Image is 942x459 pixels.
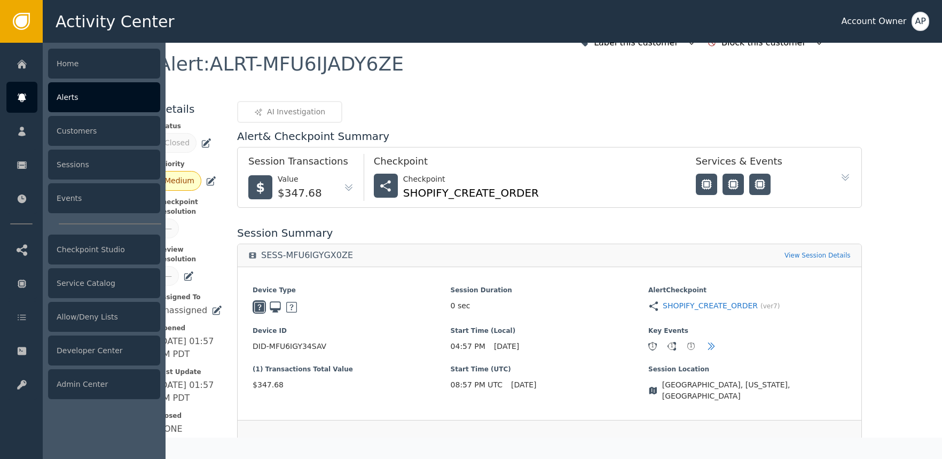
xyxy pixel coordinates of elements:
div: Home [48,49,160,79]
span: 04:57 PM [451,341,485,352]
div: Unassigned [158,304,207,317]
div: Checkpoint Studio [48,235,160,264]
div: Session Summary [237,225,861,241]
div: Developer Center [48,336,160,365]
span: Opened [158,323,222,333]
span: Session Duration [451,285,648,295]
div: Alert : ALRT-MFU6IJADY6ZE [158,55,404,74]
span: Session Location [648,364,846,374]
span: Device ID [253,326,450,336]
span: Device Type [253,285,450,295]
div: 1 [687,343,695,350]
button: Label this customer [577,31,700,55]
div: 1 [649,343,656,350]
div: Session Transactions [248,154,354,174]
span: 0 sec [451,300,470,312]
span: Review Resolution [158,245,222,264]
span: Priority [158,159,222,169]
a: Alerts [6,82,160,113]
button: AP [912,12,929,31]
a: Sessions [6,149,160,180]
span: Last Update [158,367,222,377]
div: [DATE] 01:57 PM PDT [158,379,222,404]
div: Events [48,183,160,213]
div: SESS-MFU6IGYGX0ZE [261,250,353,261]
span: $347.68 [253,379,450,391]
div: Services & Events [696,154,824,174]
div: 1 [668,343,676,350]
span: Closed [158,411,222,421]
span: Start Time (UTC) [451,364,648,374]
div: [DATE] 01:57 PM PDT [158,335,222,361]
div: Account Owner [841,15,906,28]
div: Sessions [48,150,160,180]
a: Developer Center [6,335,160,366]
a: SHOPIFY_CREATE_ORDER [663,300,758,312]
span: $ [256,178,265,197]
span: Checkpoint Resolution [158,197,222,216]
div: Block this customer [721,36,808,49]
span: Assigned To [158,292,222,302]
a: Customers [6,115,160,146]
span: 08:57 PM UTC [451,379,503,391]
a: View Session Details [784,251,851,260]
span: Status [158,121,222,131]
div: Medium [164,175,194,186]
div: $347.68 [278,185,322,201]
span: (ver 7 ) [760,301,780,311]
span: Alert Checkpoint [648,285,846,295]
div: Label this customer [594,36,681,49]
span: [GEOGRAPHIC_DATA], [US_STATE], [GEOGRAPHIC_DATA] [662,379,846,402]
div: Service Catalog [48,268,160,298]
div: Allow/Deny Lists [48,302,160,332]
div: Checkpoint [403,174,539,185]
div: Admin Center [48,369,160,399]
div: Value [278,174,322,185]
span: [DATE] [494,341,519,352]
button: Block this customer [705,31,827,55]
span: Activity Center [56,10,175,34]
a: Admin Center [6,369,160,400]
div: Alert & Checkpoint Summary [237,128,861,144]
div: Alerts [48,82,160,112]
div: Checkpoint [374,154,674,174]
a: Service Catalog [6,268,160,299]
a: Checkpoint Studio [6,234,160,265]
div: Customers [48,116,160,146]
span: DID-MFU6IGY34SAV [253,341,450,352]
a: Allow/Deny Lists [6,301,160,332]
div: Closed [164,137,190,149]
span: Start Time (Local) [451,326,648,336]
span: (1) Transactions Total Value [253,364,450,374]
span: [DATE] [511,379,536,391]
span: Key Events [648,326,846,336]
div: Details [158,101,222,117]
div: SHOPIFY_CREATE_ORDER [403,185,539,201]
a: Home [6,48,160,79]
a: Events [6,183,160,214]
